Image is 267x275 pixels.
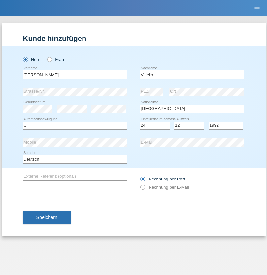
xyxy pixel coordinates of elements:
label: Rechnung per Post [140,177,185,181]
label: Frau [47,57,64,62]
label: Rechnung per E-Mail [140,185,189,190]
input: Herr [23,57,27,61]
a: menu [250,6,264,10]
input: Frau [47,57,51,61]
i: menu [254,5,260,12]
span: Speichern [36,215,57,220]
button: Speichern [23,211,71,224]
label: Herr [23,57,40,62]
input: Rechnung per E-Mail [140,185,145,193]
h1: Kunde hinzufügen [23,34,244,42]
input: Rechnung per Post [140,177,145,185]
